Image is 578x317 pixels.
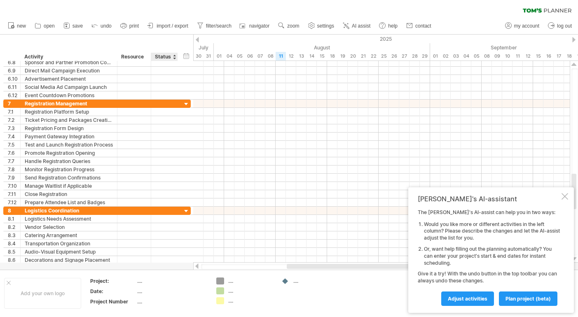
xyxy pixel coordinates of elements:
div: 8.3 [8,231,20,239]
div: Vendor Selection [25,223,113,231]
div: Event Countdown Promotions [25,91,113,99]
div: 7 [8,100,20,107]
div: Tuesday, 16 September 2025 [543,52,554,61]
div: Wednesday, 6 August 2025 [245,52,255,61]
div: Advertisement Placement [25,75,113,83]
div: Date: [90,288,136,295]
span: log out [557,23,572,29]
div: Thursday, 21 August 2025 [358,52,368,61]
div: Registration Management [25,100,113,107]
div: Payment Gateway Integration [25,133,113,140]
div: Manage Waitlist if Applicable [25,182,113,190]
div: Friday, 22 August 2025 [368,52,379,61]
div: August 2025 [214,43,430,52]
span: filter/search [206,23,232,29]
div: .... [137,298,206,305]
div: Send Registration Confirmations [25,174,113,182]
div: Thursday, 11 September 2025 [512,52,523,61]
a: import / export [145,21,191,31]
span: print [129,23,139,29]
div: 7.2 [8,116,20,124]
div: Thursday, 18 September 2025 [564,52,574,61]
div: [PERSON_NAME]'s AI-assistant [418,195,560,203]
div: 8.4 [8,240,20,247]
a: AI assist [341,21,373,31]
div: Thursday, 14 August 2025 [307,52,317,61]
div: 8.1 [8,215,20,223]
div: Monday, 18 August 2025 [327,52,337,61]
a: print [118,21,141,31]
span: new [17,23,26,29]
a: help [377,21,400,31]
a: undo [89,21,114,31]
div: 8.2 [8,223,20,231]
div: 7.3 [8,124,20,132]
div: Activity [24,53,112,61]
span: save [73,23,83,29]
div: Thursday, 28 August 2025 [410,52,420,61]
div: Monday, 4 August 2025 [224,52,234,61]
a: open [33,21,57,31]
div: Monitor Registration Progress [25,165,113,173]
div: 6.12 [8,91,20,99]
div: Catering Arrangement [25,231,113,239]
a: log out [546,21,574,31]
div: 7.11 [8,190,20,198]
div: 7.8 [8,165,20,173]
div: Logistics Needs Assessment [25,215,113,223]
span: my account [514,23,539,29]
span: zoom [287,23,299,29]
div: Audio-Visual Equipment Setup [25,248,113,256]
div: 6.10 [8,75,20,83]
a: plan project (beta) [499,291,557,306]
div: Friday, 1 August 2025 [214,52,224,61]
div: Tuesday, 12 August 2025 [286,52,296,61]
div: Handle Registration Queries [25,157,113,165]
a: contact [404,21,434,31]
div: Wednesday, 13 August 2025 [296,52,307,61]
span: plan project (beta) [505,296,551,302]
div: .... [137,277,206,284]
div: Monday, 25 August 2025 [379,52,389,61]
span: navigator [249,23,269,29]
div: Friday, 12 September 2025 [523,52,533,61]
div: 8.5 [8,248,20,256]
div: Monday, 1 September 2025 [430,52,440,61]
div: 8 [8,207,20,214]
div: Tuesday, 5 August 2025 [234,52,245,61]
div: Wednesday, 27 August 2025 [399,52,410,61]
div: Monday, 11 August 2025 [276,52,286,61]
div: Decorations and Signage Placement [25,256,113,264]
div: 7.1 [8,108,20,116]
div: Project: [90,277,136,284]
div: Project Number [90,298,136,305]
li: Or, want help filling out the planning automatically? You can enter your project's start & end da... [424,246,560,266]
div: Close Registration [25,190,113,198]
li: Would you like more or different activities in the left column? Please describe the changes and l... [424,221,560,242]
div: Tuesday, 26 August 2025 [389,52,399,61]
div: Logistics Coordination [25,207,113,214]
span: help [388,23,398,29]
div: Monday, 8 September 2025 [482,52,492,61]
div: 7.6 [8,149,20,157]
div: 7.5 [8,141,20,149]
div: Tuesday, 9 September 2025 [492,52,502,61]
div: Wednesday, 3 September 2025 [451,52,461,61]
div: Resource [121,53,146,61]
div: 6.11 [8,83,20,91]
div: The [PERSON_NAME]'s AI-assist can help you in two ways: Give it a try! With the undo button in th... [418,209,560,305]
div: Promote Registration Opening [25,149,113,157]
div: 6.9 [8,67,20,75]
span: contact [415,23,431,29]
div: .... [137,288,206,295]
div: 8.6 [8,256,20,264]
div: Friday, 5 September 2025 [471,52,482,61]
a: navigator [238,21,272,31]
div: Sponsor and Partner Promotion Coordination [25,58,113,66]
a: Adjust activities [441,291,494,306]
div: Friday, 8 August 2025 [265,52,276,61]
div: Test and Launch Registration Process [25,141,113,149]
div: .... [228,287,273,294]
a: new [6,21,28,31]
div: Social Media Ad Campaign Launch [25,83,113,91]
